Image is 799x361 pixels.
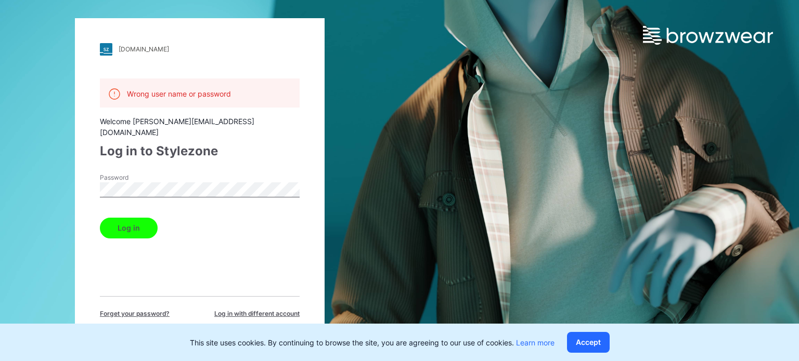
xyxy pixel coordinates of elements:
span: Log in with different account [214,309,300,318]
a: [DOMAIN_NAME] [100,43,300,56]
img: alert.76a3ded3c87c6ed799a365e1fca291d4.svg [108,88,121,100]
img: stylezone-logo.562084cfcfab977791bfbf7441f1a819.svg [100,43,112,56]
img: browzwear-logo.e42bd6dac1945053ebaf764b6aa21510.svg [643,26,773,45]
label: Password [100,173,173,182]
div: Welcome [PERSON_NAME][EMAIL_ADDRESS][DOMAIN_NAME] [100,116,300,138]
span: Forget your password? [100,309,170,318]
button: Accept [567,332,610,353]
a: Learn more [516,338,555,347]
div: [DOMAIN_NAME] [119,45,169,53]
p: This site uses cookies. By continuing to browse the site, you are agreeing to our use of cookies. [190,337,555,348]
button: Log in [100,218,158,238]
p: Wrong user name or password [127,88,231,99]
div: Log in to Stylezone [100,142,300,161]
